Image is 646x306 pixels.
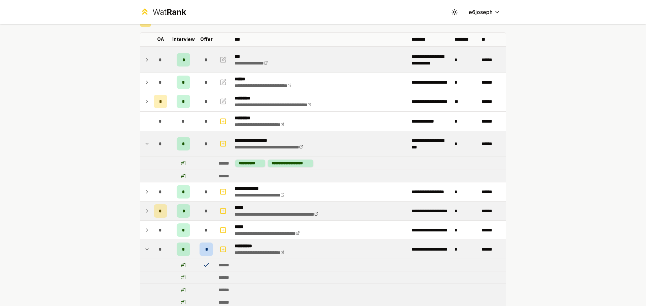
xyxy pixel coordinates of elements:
a: WatRank [140,7,186,17]
div: # 1 [181,262,186,268]
div: # 1 [181,287,186,293]
button: e6joseph [463,6,506,18]
div: Wat [152,7,186,17]
p: Offer [200,36,213,43]
div: # 1 [181,173,186,179]
span: e6joseph [469,8,493,16]
div: # 1 [181,299,186,306]
div: # 1 [181,274,186,281]
p: Interview [172,36,195,43]
p: OA [157,36,164,43]
span: Rank [167,7,186,17]
div: # 1 [181,160,186,167]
